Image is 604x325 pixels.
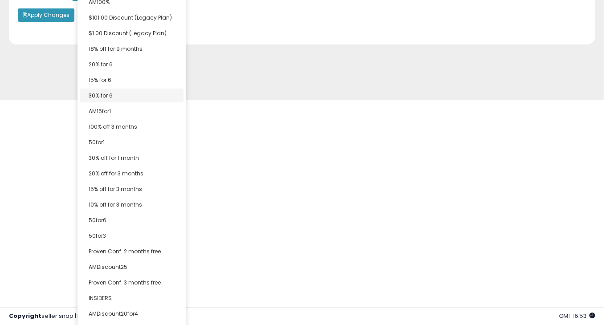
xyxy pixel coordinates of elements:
[9,312,41,320] strong: Copyright
[89,216,106,224] span: 50for6
[89,29,167,37] span: $1.00 Discount (Legacy Plan)
[89,263,127,271] span: AMDiscount25
[76,312,114,320] a: Terms of Use
[89,14,172,21] span: $101.00 Discount (Legacy Plan)
[89,294,112,302] span: INSIDERS
[89,154,139,162] span: 30% off for 1 month
[89,248,161,255] span: Proven Conf. 2 months free
[89,201,142,208] span: 10% off for 3 months
[89,92,113,99] span: 30% for 6
[89,61,113,68] span: 20% for 6
[89,170,143,177] span: 20% off for 3 months
[89,279,161,286] span: Proven Conf. 3 months free
[89,76,111,84] span: 15% for 6
[89,138,105,146] span: 50for1
[559,312,595,320] span: 2025-10-14 16:53 GMT
[89,232,106,240] span: 50for3
[89,45,143,53] span: 18% off for 9 months
[9,312,155,321] div: seller snap | |
[18,8,74,22] button: Apply Changes
[89,123,137,130] span: 100% off 3 months
[89,185,142,193] span: 15% off for 3 months
[89,310,138,317] span: AMDiscount20for4
[89,107,111,115] span: AM15for1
